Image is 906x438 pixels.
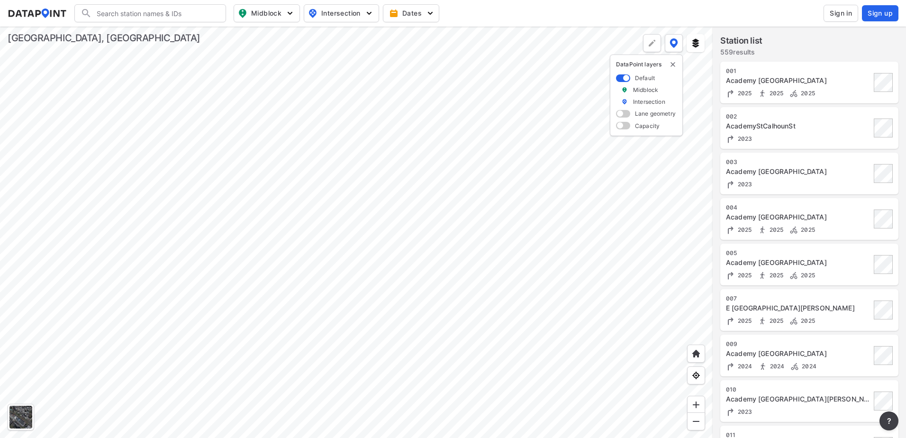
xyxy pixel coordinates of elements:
img: Pedestrian count [758,89,767,98]
img: map_pin_mid.602f9df1.svg [237,8,248,19]
img: Turning count [726,180,735,189]
div: Academy St & N Main St [726,349,871,358]
label: Midblock [633,86,658,94]
img: data-point-layers.37681fc9.svg [670,38,678,48]
span: 2025 [798,90,815,97]
span: 2025 [735,272,752,279]
button: Sign in [824,5,858,22]
span: 2025 [798,272,815,279]
img: Turning count [726,89,735,98]
img: dataPointLogo.9353c09d.svg [8,9,67,18]
span: ? [885,415,893,427]
p: DataPoint layers [616,61,677,68]
div: Academy St & Falls Park Dr [726,167,871,176]
img: calendar-gold.39a51dde.svg [389,9,399,18]
a: Sign in [822,5,860,22]
img: Pedestrian count [758,362,768,371]
div: Zoom in [687,396,705,414]
span: 2024 [735,363,752,370]
div: View my location [687,366,705,384]
img: +XpAUvaXAN7GudzAAAAAElFTkSuQmCC [691,349,701,358]
div: Academy St & N Church St [726,212,871,222]
span: 2025 [767,317,784,324]
span: 2025 [798,226,815,233]
div: Academy St & Markley St [726,394,871,404]
div: Toggle basemap [8,404,34,430]
img: Pedestrian count [758,316,767,326]
button: delete [669,61,677,68]
button: more [879,411,898,430]
div: Home [687,345,705,363]
div: 010 [726,386,871,393]
button: Midblock [234,4,300,22]
div: Academy St & College St [726,258,871,267]
img: MAAAAAElFTkSuQmCC [691,417,701,426]
div: 003 [726,158,871,166]
span: 2024 [768,363,785,370]
label: Default [635,74,655,82]
img: Bicycle count [789,225,798,235]
label: 559 results [720,47,762,57]
div: 004 [726,204,871,211]
span: 2025 [735,90,752,97]
span: 2025 [798,317,815,324]
span: Intersection [308,8,373,19]
img: Pedestrian count [758,271,767,280]
div: 009 [726,340,871,348]
img: 5YPKRKmlfpI5mqlR8AD95paCi+0kK1fRFDJSaMmawlwaeJcJwk9O2fotCW5ve9gAAAAASUVORK5CYII= [426,9,435,18]
div: Polygon tool [643,34,661,52]
span: Midblock [238,8,294,19]
img: +Dz8AAAAASUVORK5CYII= [647,38,657,48]
div: 001 [726,67,871,75]
div: E North St & Academy St/Williams St [726,303,871,313]
span: 2025 [767,226,784,233]
span: 2023 [735,408,752,415]
img: Turning count [726,362,735,371]
span: 2025 [767,90,784,97]
div: 007 [726,295,871,302]
div: Academy St & Buncombe St [726,76,871,85]
button: Sign up [862,5,898,21]
div: Zoom out [687,412,705,430]
span: 2025 [735,226,752,233]
span: 2025 [767,272,784,279]
img: 5YPKRKmlfpI5mqlR8AD95paCi+0kK1fRFDJSaMmawlwaeJcJwk9O2fotCW5ve9gAAAAASUVORK5CYII= [285,9,295,18]
label: Intersection [633,98,665,106]
img: 5YPKRKmlfpI5mqlR8AD95paCi+0kK1fRFDJSaMmawlwaeJcJwk9O2fotCW5ve9gAAAAASUVORK5CYII= [364,9,374,18]
div: AcademyStCalhounSt [726,121,871,131]
button: Dates [383,4,439,22]
div: 002 [726,113,871,120]
img: map_pin_int.54838e6b.svg [307,8,318,19]
button: External layers [687,34,705,52]
button: DataPoint layers [665,34,683,52]
label: Station list [720,34,762,47]
img: close-external-leyer.3061a1c7.svg [669,61,677,68]
a: Sign up [860,5,898,21]
button: Intersection [304,4,379,22]
img: Bicycle count [789,89,798,98]
img: layers.ee07997e.svg [691,38,700,48]
span: 2023 [735,135,752,142]
img: Bicycle count [789,271,798,280]
img: Bicycle count [789,316,798,326]
span: Sign in [830,9,852,18]
img: zeq5HYn9AnE9l6UmnFLPAAAAAElFTkSuQmCC [691,371,701,380]
div: 005 [726,249,871,257]
img: Pedestrian count [758,225,767,235]
label: Capacity [635,122,660,130]
span: Dates [391,9,433,18]
img: Turning count [726,134,735,144]
span: 2025 [735,317,752,324]
label: Lane geometry [635,109,676,118]
img: Turning count [726,407,735,417]
img: Turning count [726,271,735,280]
img: marker_Intersection.6861001b.svg [621,98,628,106]
span: Sign up [868,9,893,18]
img: Turning count [726,316,735,326]
div: [GEOGRAPHIC_DATA], [GEOGRAPHIC_DATA] [8,31,200,45]
input: Search [92,6,220,21]
span: 2023 [735,181,752,188]
img: ZvzfEJKXnyWIrJytrsY285QMwk63cM6Drc+sIAAAAASUVORK5CYII= [691,400,701,410]
img: Turning count [726,225,735,235]
img: Bicycle count [790,362,799,371]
